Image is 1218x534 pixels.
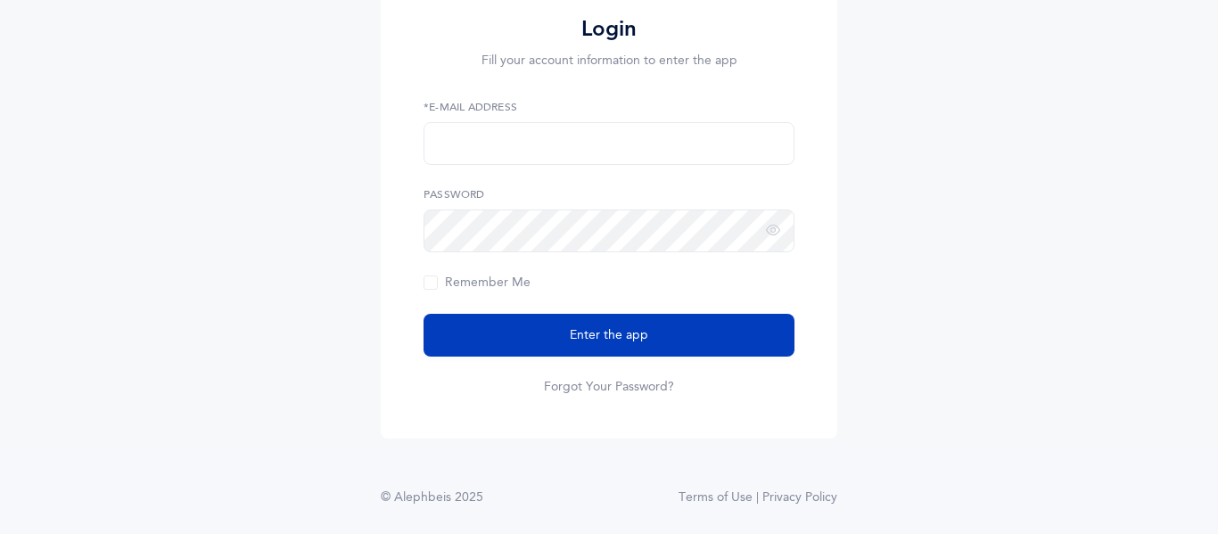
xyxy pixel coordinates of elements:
button: Enter the app [424,314,794,357]
a: Terms of Use | Privacy Policy [679,489,837,507]
p: Fill your account information to enter the app [424,52,794,70]
div: © Alephbeis 2025 [381,489,483,507]
label: *E-Mail Address [424,99,794,115]
label: Password [424,186,794,202]
span: Remember Me [424,275,531,290]
span: Enter the app [570,326,648,345]
h2: Login [424,15,794,43]
a: Forgot Your Password? [544,378,674,396]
